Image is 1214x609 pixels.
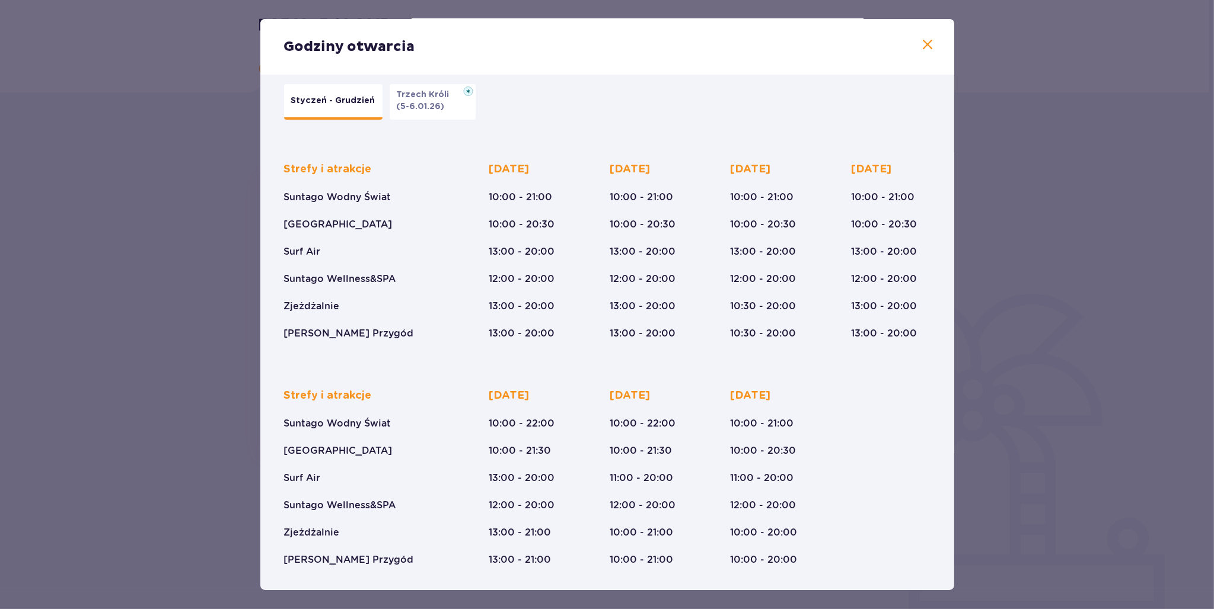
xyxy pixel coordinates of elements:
p: 13:00 - 20:00 [851,327,917,340]
p: Suntago Wodny Świat [284,191,391,204]
p: [DATE] [610,162,650,177]
p: 12:00 - 20:00 [851,273,917,286]
p: 10:00 - 21:00 [731,191,794,204]
p: 10:00 - 21:00 [610,526,673,539]
p: 10:00 - 20:00 [731,553,798,566]
p: [DATE] [610,389,650,403]
p: [DATE] [731,162,771,177]
p: 10:00 - 22:00 [489,417,555,430]
p: Suntago Wodny Świat [284,417,391,430]
p: 13:00 - 20:00 [851,245,917,258]
p: 13:00 - 20:00 [851,300,917,313]
p: 13:00 - 21:00 [489,526,552,539]
p: 10:00 - 20:00 [731,526,798,539]
p: 13:00 - 20:00 [610,300,675,313]
button: Trzech Króli(5-6.01.26) [390,84,476,120]
p: Strefy i atrakcje [284,162,372,177]
p: 10:00 - 22:00 [610,417,675,430]
p: 10:30 - 20:00 [731,300,796,313]
p: 10:00 - 21:30 [489,444,552,457]
p: 10:00 - 20:30 [731,218,796,231]
p: Zjeżdżalnie [284,300,340,313]
p: [PERSON_NAME] Przygód [284,553,414,566]
p: [DATE] [489,162,530,177]
p: 10:00 - 21:30 [610,444,672,457]
p: Styczeń - Grudzień [291,95,375,107]
p: 12:00 - 20:00 [731,273,796,286]
p: 12:00 - 20:00 [489,273,555,286]
p: 13:00 - 20:00 [489,245,555,258]
p: Surf Air [284,472,321,485]
p: Suntago Wellness&SPA [284,499,396,512]
p: [DATE] [731,389,771,403]
p: 10:00 - 21:00 [610,553,673,566]
p: [PERSON_NAME] Przygód [284,327,414,340]
p: (5-6.01.26) [397,101,445,113]
p: 10:00 - 20:30 [610,218,675,231]
p: 13:00 - 20:00 [489,472,555,485]
p: 12:00 - 20:00 [610,273,675,286]
p: 13:00 - 20:00 [610,245,675,258]
p: Zjeżdżalnie [284,526,340,539]
p: 10:00 - 20:30 [489,218,555,231]
p: [GEOGRAPHIC_DATA] [284,218,393,231]
p: 12:00 - 20:00 [489,499,555,512]
p: 13:00 - 20:00 [731,245,796,258]
p: 13:00 - 20:00 [489,327,555,340]
p: [DATE] [489,389,530,403]
p: 10:30 - 20:00 [731,327,796,340]
p: 12:00 - 20:00 [610,499,675,512]
p: [GEOGRAPHIC_DATA] [284,444,393,457]
p: 11:00 - 20:00 [610,472,673,485]
p: 12:00 - 20:00 [731,499,796,512]
p: Strefy i atrakcje [284,389,372,403]
p: [DATE] [851,162,891,177]
p: Surf Air [284,245,321,258]
p: 10:00 - 20:30 [731,444,796,457]
p: 13:00 - 21:00 [489,553,552,566]
p: 10:00 - 21:00 [851,191,915,204]
p: Suntago Wellness&SPA [284,273,396,286]
p: 10:00 - 21:00 [610,191,673,204]
p: 13:00 - 20:00 [489,300,555,313]
p: Trzech Króli [397,89,457,101]
p: 10:00 - 20:30 [851,218,917,231]
p: Godziny otwarcia [284,38,415,56]
p: 10:00 - 21:00 [731,417,794,430]
button: Styczeń - Grudzień [284,84,383,120]
p: 11:00 - 20:00 [731,472,794,485]
p: 13:00 - 20:00 [610,327,675,340]
p: 10:00 - 21:00 [489,191,553,204]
